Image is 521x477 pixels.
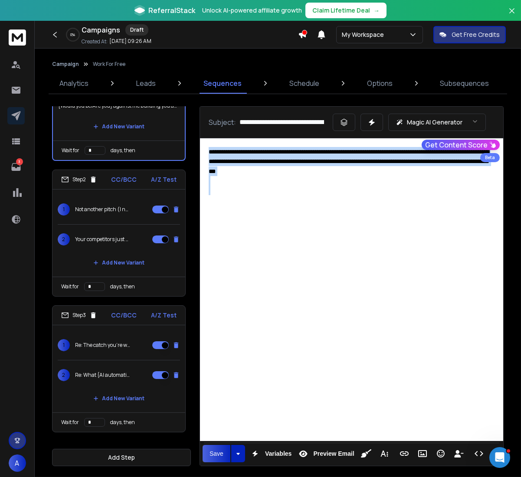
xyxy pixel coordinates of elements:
[93,61,125,68] p: Work For Free
[110,283,135,290] p: days, then
[289,78,319,88] p: Schedule
[52,61,79,68] button: Campaign
[71,32,75,37] p: 0 %
[61,176,97,183] div: Step 2
[451,445,467,462] button: Insert Unsubscribe Link
[376,445,393,462] button: More Text
[111,175,137,184] p: CC/BCC
[388,114,486,131] button: Magic AI Generator
[58,339,70,351] span: 1
[52,68,186,161] li: Step1CC/BCCA/Z Test{Would you be|Are you} against me building you an AI automation system?Add New...
[247,445,294,462] button: Variables
[136,78,156,88] p: Leads
[203,78,242,88] p: Sequences
[61,419,79,426] p: Wait for
[362,73,398,94] a: Options
[62,147,79,154] p: Wait for
[110,419,135,426] p: days, then
[342,30,387,39] p: My Workspace
[9,454,26,472] button: A
[422,140,500,150] button: Get Content Score
[82,25,120,35] h1: Campaigns
[151,175,177,184] p: A/Z Test
[52,305,186,432] li: Step3CC/BCCA/Z Test1Re: The catch you're wondering about2Re: What {AI automations|AI|AI enhanced-...
[203,445,230,462] button: Save
[284,73,324,94] a: Schedule
[75,372,131,379] p: Re: What {AI automations|AI|AI enhanced-workflows} can do for you {in a week|by [DATE]}
[263,450,294,457] span: Variables
[151,311,177,320] p: A/Z Test
[58,203,70,216] span: 1
[506,5,518,26] button: Close banner
[59,78,88,88] p: Analytics
[109,38,151,45] p: [DATE] 09:26 AM
[407,118,462,127] p: Magic AI Generator
[131,73,161,94] a: Leads
[86,390,151,407] button: Add New Variant
[86,118,151,135] button: Add New Variant
[86,254,151,271] button: Add New Variant
[311,450,356,457] span: Preview Email
[52,449,191,466] button: Add Step
[7,158,25,176] a: 3
[433,445,449,462] button: Emoticons
[305,3,387,18] button: Claim Lifetime Deal→
[452,30,500,39] p: Get Free Credits
[111,147,135,154] p: days, then
[148,5,195,16] span: ReferralStack
[58,369,70,381] span: 2
[125,24,148,36] div: Draft
[433,26,506,43] button: Get Free Credits
[480,153,500,162] div: Beta
[75,342,131,349] p: Re: The catch you're wondering about
[440,78,489,88] p: Subsequences
[111,311,137,320] p: CC/BCC
[435,73,495,94] a: Subsequences
[52,170,186,297] li: Step2CC/BCCA/Z Test1Not another pitch (I need to tell you something)2Your competitors just automa...
[396,445,413,462] button: Insert Link (Ctrl+K)
[54,73,94,94] a: Analytics
[16,158,23,165] p: 3
[202,6,302,15] p: Unlock AI-powered affiliate growth
[75,206,131,213] p: Not another pitch (I need to tell you something)
[198,73,247,94] a: Sequences
[295,445,356,462] button: Preview Email
[209,117,236,127] p: Subject:
[414,445,431,462] button: Insert Image (Ctrl+P)
[61,283,79,290] p: Wait for
[367,78,393,88] p: Options
[82,38,108,45] p: Created At:
[75,236,131,243] p: Your competitors just automated your job
[58,233,70,245] span: 2
[61,311,97,319] div: Step 3
[374,6,380,15] span: →
[489,447,510,468] iframe: Intercom live chat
